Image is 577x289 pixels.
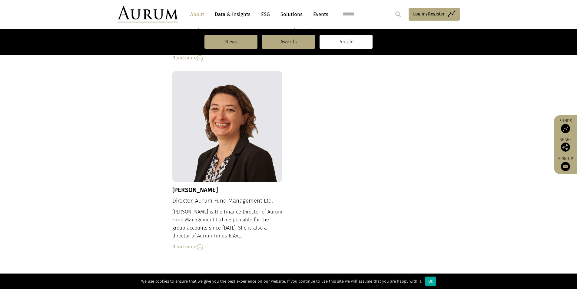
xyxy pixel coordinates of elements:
[187,9,207,20] a: About
[172,243,283,251] div: Read more
[413,10,445,18] span: Log in/Register
[277,9,306,20] a: Solutions
[197,244,203,250] img: Read More
[425,277,436,286] div: Ok
[557,118,574,133] a: Funds
[561,162,570,171] img: Sign up to our newsletter
[204,35,257,49] a: News
[172,197,283,204] h4: Director, Aurum Fund Management Ltd.
[172,54,283,62] div: Read more
[557,138,574,152] div: Share
[212,9,254,20] a: Data & Insights
[409,8,460,21] a: Log in/Register
[561,143,570,152] img: Share this post
[197,55,203,61] img: Read More
[392,8,404,20] input: Submit
[262,35,315,49] a: Awards
[258,9,273,20] a: ESG
[172,186,283,193] h3: [PERSON_NAME]
[561,124,570,133] img: Access Funds
[172,208,283,251] div: [PERSON_NAME] is the Finance Director of Aurum Fund Management Ltd. responsible for the group acc...
[557,156,574,171] a: Sign up
[320,35,373,49] a: People
[118,6,178,22] img: Aurum
[310,9,328,20] a: Events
